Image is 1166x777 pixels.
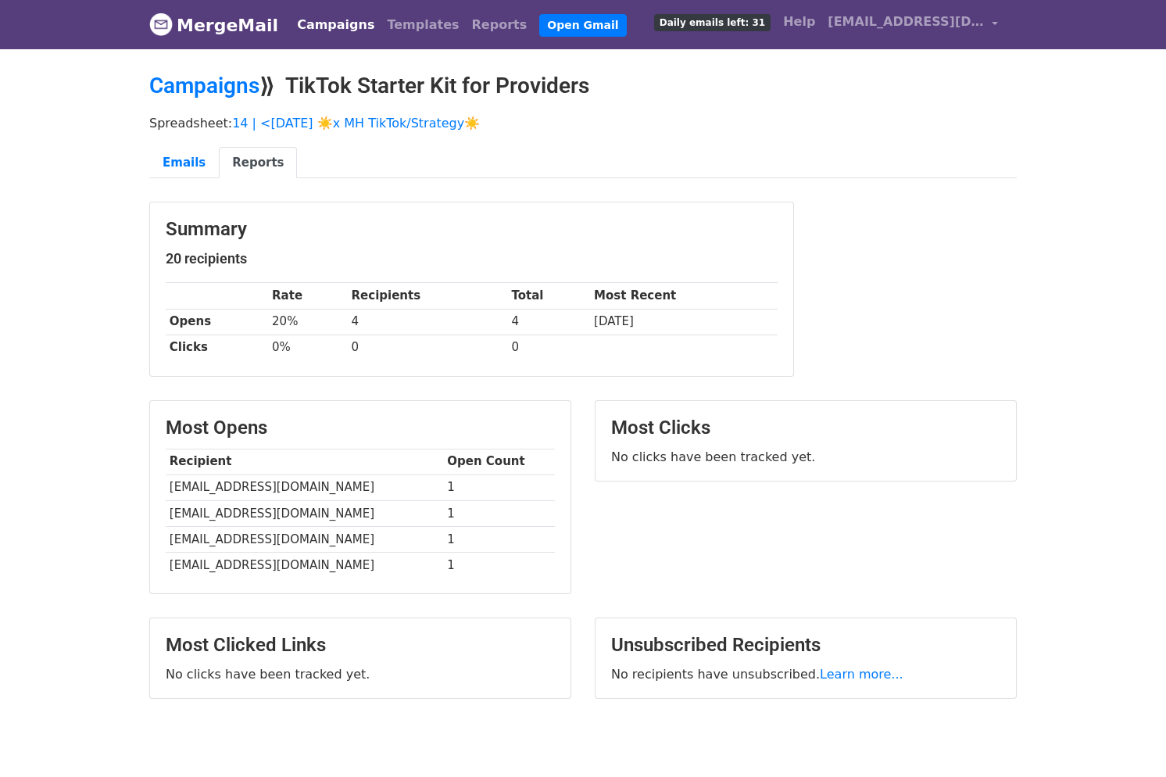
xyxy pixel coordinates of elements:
[166,474,443,500] td: [EMAIL_ADDRESS][DOMAIN_NAME]
[466,9,534,41] a: Reports
[166,666,555,682] p: No clicks have been tracked yet.
[149,9,278,41] a: MergeMail
[820,667,903,682] a: Learn more...
[648,6,777,38] a: Daily emails left: 31
[268,335,348,360] td: 0%
[166,552,443,578] td: [EMAIL_ADDRESS][DOMAIN_NAME]
[443,552,555,578] td: 1
[348,283,508,309] th: Recipients
[539,14,626,37] a: Open Gmail
[443,500,555,526] td: 1
[443,449,555,474] th: Open Count
[381,9,465,41] a: Templates
[611,449,1000,465] p: No clicks have been tracked yet.
[166,250,778,267] h5: 20 recipients
[611,417,1000,439] h3: Most Clicks
[232,116,480,131] a: 14 | <[DATE] ☀️x MH TikTok/Strategy☀️
[443,474,555,500] td: 1
[166,309,268,335] th: Opens
[821,6,1004,43] a: [EMAIL_ADDRESS][DOMAIN_NAME]
[654,14,771,31] span: Daily emails left: 31
[443,526,555,552] td: 1
[149,73,1017,99] h2: ⟫ TikTok Starter Kit for Providers
[268,309,348,335] td: 20%
[508,309,591,335] td: 4
[166,500,443,526] td: [EMAIL_ADDRESS][DOMAIN_NAME]
[777,6,821,38] a: Help
[590,283,778,309] th: Most Recent
[166,634,555,657] h3: Most Clicked Links
[611,666,1000,682] p: No recipients have unsubscribed.
[166,218,778,241] h3: Summary
[508,335,591,360] td: 0
[149,115,1017,131] p: Spreadsheet:
[348,309,508,335] td: 4
[611,634,1000,657] h3: Unsubscribed Recipients
[149,73,259,98] a: Campaigns
[291,9,381,41] a: Campaigns
[149,13,173,36] img: MergeMail logo
[166,335,268,360] th: Clicks
[149,147,219,179] a: Emails
[508,283,591,309] th: Total
[348,335,508,360] td: 0
[268,283,348,309] th: Rate
[828,13,984,31] span: [EMAIL_ADDRESS][DOMAIN_NAME]
[166,417,555,439] h3: Most Opens
[590,309,778,335] td: [DATE]
[166,526,443,552] td: [EMAIL_ADDRESS][DOMAIN_NAME]
[166,449,443,474] th: Recipient
[219,147,297,179] a: Reports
